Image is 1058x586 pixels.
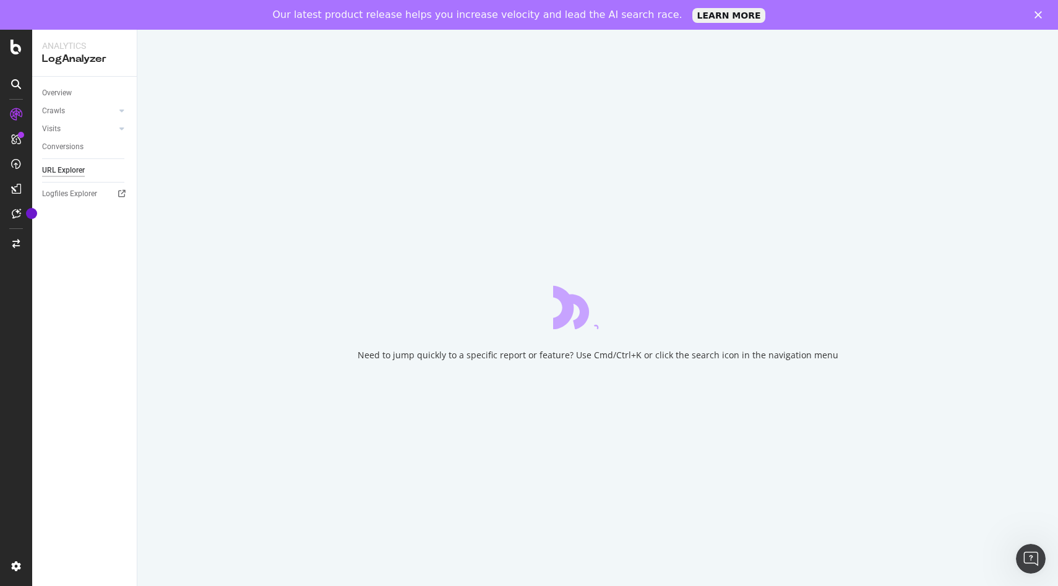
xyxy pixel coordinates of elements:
[42,123,61,136] div: Visits
[358,349,838,361] div: Need to jump quickly to a specific report or feature? Use Cmd/Ctrl+K or click the search icon in ...
[42,164,128,177] a: URL Explorer
[1034,11,1047,19] div: Close
[42,52,127,66] div: LogAnalyzer
[26,208,37,219] div: Tooltip anchor
[42,140,84,153] div: Conversions
[553,285,642,329] div: animation
[42,87,72,100] div: Overview
[42,123,116,136] a: Visits
[42,140,128,153] a: Conversions
[42,187,128,200] a: Logfiles Explorer
[42,40,127,52] div: Analytics
[273,9,682,21] div: Our latest product release helps you increase velocity and lead the AI search race.
[42,187,97,200] div: Logfiles Explorer
[692,8,766,23] a: LEARN MORE
[42,164,85,177] div: URL Explorer
[42,87,128,100] a: Overview
[42,105,65,118] div: Crawls
[1016,544,1046,574] iframe: Intercom live chat
[42,105,116,118] a: Crawls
